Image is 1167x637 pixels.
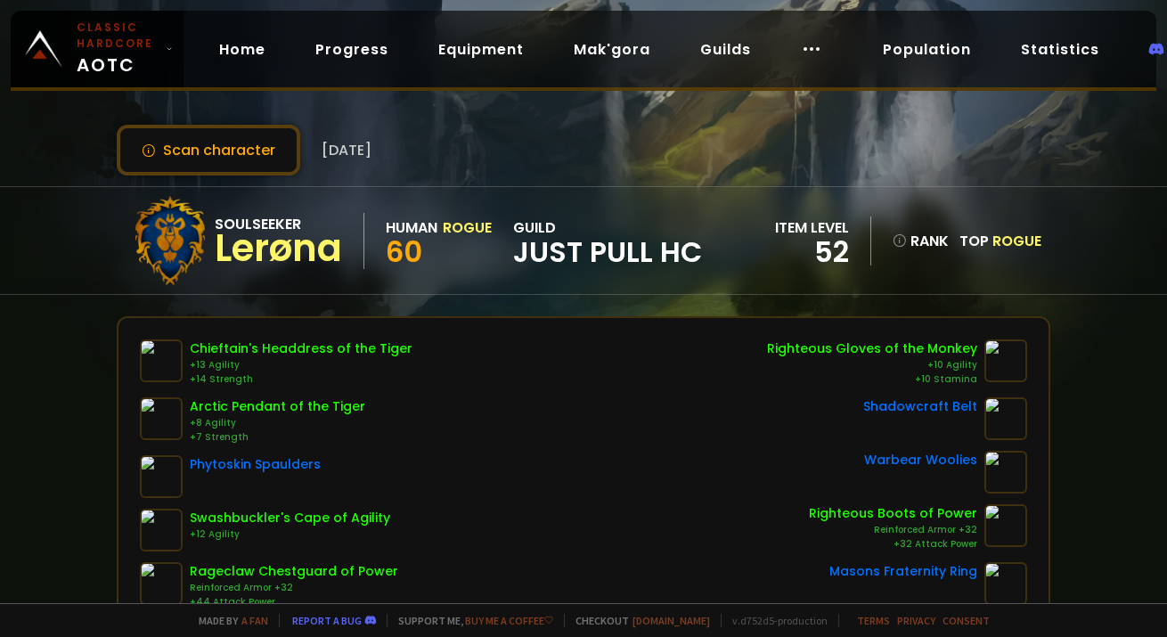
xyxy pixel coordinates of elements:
div: Reinforced Armor +32 [809,523,977,537]
a: Buy me a coffee [465,614,553,627]
div: item level [775,216,849,239]
span: Checkout [564,614,710,627]
a: Equipment [424,31,538,68]
div: +8 Agility [190,416,365,430]
button: Scan character [117,125,300,176]
a: Statistics [1007,31,1114,68]
div: Human [386,216,437,239]
img: item-10068 [984,504,1027,547]
small: Classic Hardcore [77,20,159,52]
img: item-9533 [984,562,1027,605]
div: Swashbuckler's Cape of Agility [190,509,390,527]
div: Masons Fraternity Ring [829,562,977,581]
div: Chieftain's Headdress of the Tiger [190,339,412,358]
div: +10 Stamina [767,372,977,387]
div: +14 Strength [190,372,412,387]
div: +12 Agility [190,527,390,542]
a: Consent [943,614,990,627]
a: Terms [857,614,890,627]
span: [DATE] [322,139,371,161]
span: 60 [386,232,422,272]
div: Righteous Gloves of the Monkey [767,339,977,358]
div: +7 Strength [190,430,365,445]
div: rank [893,230,949,252]
span: Just Pull HC [513,239,702,265]
a: Population [869,31,985,68]
a: Classic HardcoreAOTC [11,11,184,87]
div: +13 Agility [190,358,412,372]
img: item-10072 [984,339,1027,382]
img: item-16713 [984,397,1027,440]
span: Support me, [387,614,553,627]
div: Top [959,230,1041,252]
div: Arctic Pendant of the Tiger [190,397,365,416]
span: Rogue [992,231,1041,251]
div: Soulseeker [215,213,342,235]
div: +10 Agility [767,358,977,372]
div: Phytoskin Spaulders [190,455,321,474]
img: item-12044 [140,397,183,440]
span: AOTC [77,20,159,78]
img: item-17749 [140,455,183,498]
a: Mak'gora [559,31,665,68]
div: guild [513,216,702,265]
a: Privacy [897,614,935,627]
div: Warbear Woolies [864,451,977,470]
div: Righteous Boots of Power [809,504,977,523]
div: Rageclaw Chestguard of Power [190,562,398,581]
div: Rogue [443,216,492,239]
a: Home [205,31,280,68]
img: item-10185 [140,509,183,551]
span: Made by [188,614,268,627]
img: item-9953 [140,339,183,382]
a: Report a bug [292,614,362,627]
a: Guilds [686,31,765,68]
a: a fan [241,614,268,627]
div: +44 Attack Power [190,595,398,609]
img: item-15065 [984,451,1027,494]
div: Shadowcraft Belt [863,397,977,416]
img: item-15381 [140,562,183,605]
div: Lerøna [215,235,342,262]
a: Progress [301,31,403,68]
div: Reinforced Armor +32 [190,581,398,595]
a: [DOMAIN_NAME] [632,614,710,627]
span: v. d752d5 - production [721,614,828,627]
div: +32 Attack Power [809,537,977,551]
div: 52 [775,239,849,265]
